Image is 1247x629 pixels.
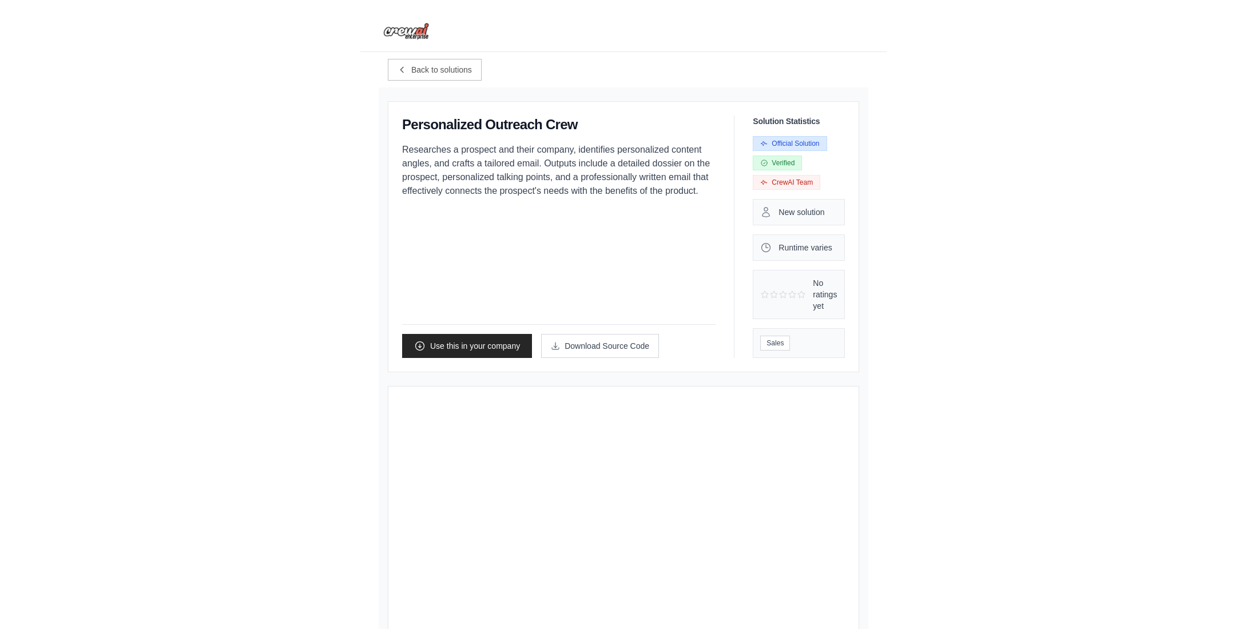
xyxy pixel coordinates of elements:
[411,64,472,75] span: Back to solutions
[753,175,820,190] span: CrewAI Team
[541,334,659,358] a: Download Source Code
[402,143,716,198] p: Researches a prospect and their company, identifies personalized content angles, and crafts a tai...
[402,334,532,358] a: Use this in your company
[753,116,845,127] h3: Solution Statistics
[383,23,429,40] img: Logo
[402,116,578,134] h1: Personalized Outreach Crew
[779,242,832,253] span: Runtime varies
[760,336,790,351] span: Sales
[753,136,827,151] span: Official Solution
[388,59,482,81] a: Back to solutions
[813,277,837,312] span: No ratings yet
[779,206,824,218] span: New solution
[753,156,802,170] span: Verified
